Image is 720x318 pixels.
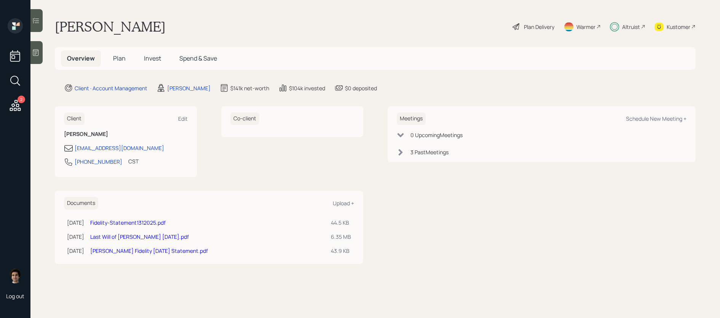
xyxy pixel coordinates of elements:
[67,247,84,255] div: [DATE]
[8,268,23,283] img: harrison-schaefer-headshot-2.png
[90,247,208,254] a: [PERSON_NAME] Fidelity [DATE] Statement.pdf
[90,219,166,226] a: Fidelity-Statement1312025.pdf
[75,158,122,166] div: [PHONE_NUMBER]
[230,84,269,92] div: $141k net-worth
[179,54,217,62] span: Spend & Save
[410,148,449,156] div: 3 Past Meeting s
[167,84,211,92] div: [PERSON_NAME]
[524,23,554,31] div: Plan Delivery
[667,23,690,31] div: Kustomer
[55,18,166,35] h1: [PERSON_NAME]
[18,96,25,103] div: 2
[64,197,98,209] h6: Documents
[67,219,84,227] div: [DATE]
[6,292,24,300] div: Log out
[128,157,139,165] div: CST
[64,112,85,125] h6: Client
[331,233,351,241] div: 6.35 MB
[75,84,147,92] div: Client · Account Management
[64,131,188,137] h6: [PERSON_NAME]
[345,84,377,92] div: $0 deposited
[289,84,325,92] div: $104k invested
[230,112,259,125] h6: Co-client
[331,219,351,227] div: 44.5 KB
[144,54,161,62] span: Invest
[75,144,164,152] div: [EMAIL_ADDRESS][DOMAIN_NAME]
[626,115,686,122] div: Schedule New Meeting +
[178,115,188,122] div: Edit
[410,131,463,139] div: 0 Upcoming Meeting s
[331,247,351,255] div: 43.9 KB
[67,54,95,62] span: Overview
[113,54,126,62] span: Plan
[622,23,640,31] div: Altruist
[90,233,189,240] a: Last Will of [PERSON_NAME] [DATE].pdf
[576,23,595,31] div: Warmer
[67,233,84,241] div: [DATE]
[333,200,354,207] div: Upload +
[397,112,426,125] h6: Meetings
